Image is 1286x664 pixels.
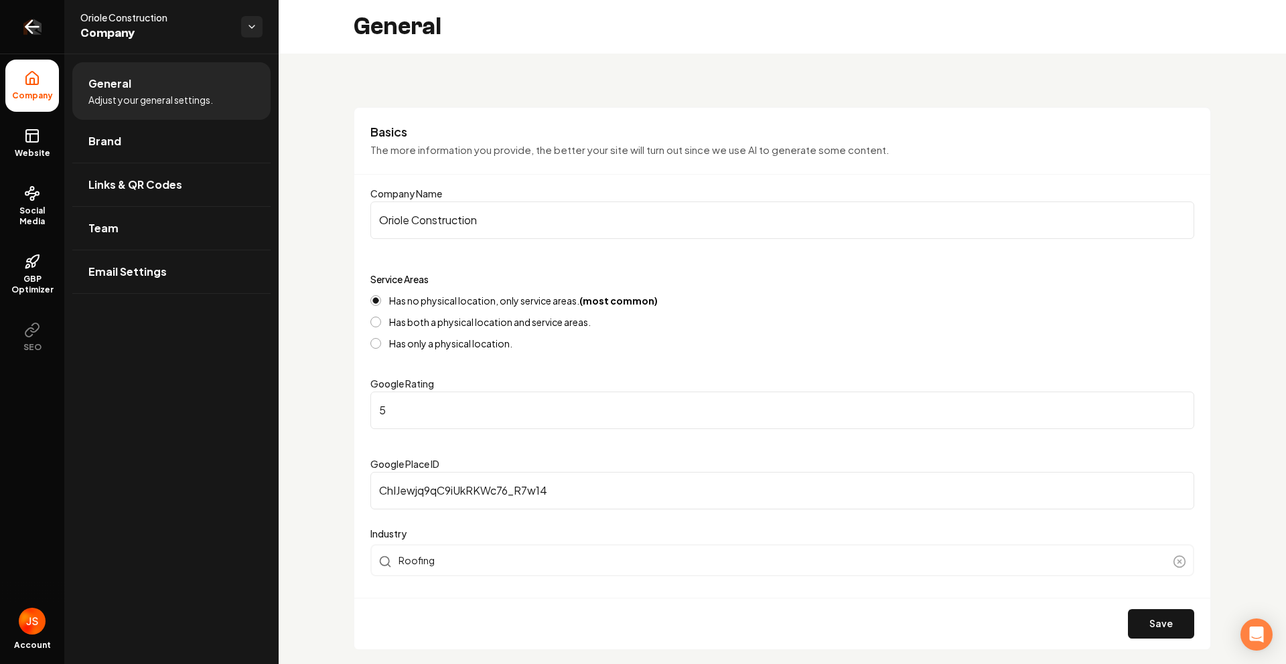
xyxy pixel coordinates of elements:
[72,163,271,206] a: Links & QR Codes
[389,317,591,327] label: Has both a physical location and service areas.
[389,339,512,348] label: Has only a physical location.
[72,250,271,293] a: Email Settings
[370,143,1194,158] p: The more information you provide, the better your site will turn out since we use AI to generate ...
[370,187,442,199] label: Company Name
[5,274,59,295] span: GBP Optimizer
[5,205,59,227] span: Social Media
[1128,609,1194,639] button: Save
[88,220,119,236] span: Team
[72,120,271,163] a: Brand
[370,472,1194,509] input: Google Place ID
[5,311,59,363] button: SEO
[354,13,441,40] h2: General
[7,90,58,101] span: Company
[88,177,182,193] span: Links & QR Codes
[18,342,47,353] span: SEO
[72,207,271,250] a: Team
[88,76,131,92] span: General
[5,175,59,238] a: Social Media
[88,264,167,280] span: Email Settings
[370,124,1194,140] h3: Basics
[370,378,434,390] label: Google Rating
[579,295,658,307] strong: (most common)
[370,458,439,470] label: Google Place ID
[370,525,1194,542] label: Industry
[370,201,1194,239] input: Company Name
[88,93,213,106] span: Adjust your general settings.
[5,117,59,169] a: Website
[19,608,46,635] img: James Shamoun
[88,133,121,149] span: Brand
[370,392,1194,429] input: Google Rating
[389,296,658,305] label: Has no physical location, only service areas.
[80,24,230,43] span: Company
[5,243,59,306] a: GBP Optimizer
[80,11,230,24] span: Oriole Construction
[9,148,56,159] span: Website
[1240,618,1273,651] div: Open Intercom Messenger
[14,640,51,651] span: Account
[370,273,429,285] label: Service Areas
[19,608,46,635] button: Open user button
